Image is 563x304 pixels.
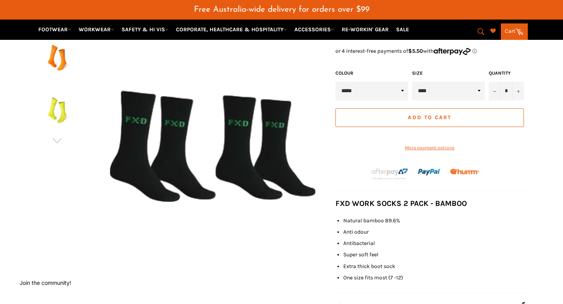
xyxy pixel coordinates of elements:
[343,217,528,224] li: Natural bamboo 89.6%
[335,108,524,127] button: Add to Cart
[20,279,71,286] button: Join the community!
[173,23,290,36] a: CORPORATE, HEALTHCARE & HOSPITALITY
[335,70,408,77] label: Colour
[418,161,441,184] img: paypal.png
[343,240,528,247] li: Antibacterial
[194,5,369,14] span: Free Australia-wide delivery for orders over $99
[39,37,75,80] img: FXD BAMBOO WORK SOCKS SK◆5 (2 Pack) - Workin' Gear
[75,23,117,36] a: WORKWEAR
[371,167,409,181] img: Afterpay-Logo-on-dark-bg_large.png
[489,70,524,77] label: Quantity
[450,169,479,175] img: Humm_core_logo_RGB-01_300x60px_small_195d8312-4386-4de7-b182-0ef9b6303a37.png
[335,145,524,151] a: More payment options
[343,274,403,281] span: One size fits most (7 -12)
[335,199,467,208] strong: FXD WORK SOCKS 2 PACK - BAMBOO
[393,23,412,36] a: SALE
[408,114,451,121] span: Add to Cart
[343,228,528,236] li: Anti odour
[343,251,528,258] li: Super soft feel
[343,263,528,270] li: Extra thick boot sock
[501,23,528,40] a: Cart
[35,23,74,36] a: FOOTWEAR
[412,70,485,77] label: Size
[489,82,500,100] button: Reduce item quantity by one
[118,23,172,36] a: SAFETY & HI VIS
[512,82,524,100] button: Increase item quantity by one
[291,23,337,36] a: ACCESSORIES
[339,23,392,36] a: RE-WORKIN' GEAR
[39,89,75,132] img: FXD BAMBOO WORK SOCKS SK◆5 (2 Pack) - Workin' Gear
